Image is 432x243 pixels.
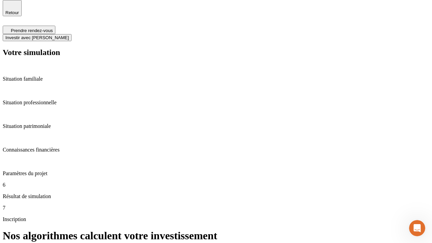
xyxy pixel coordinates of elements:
p: 6 [3,182,429,188]
p: Résultat de simulation [3,193,429,199]
span: Prendre rendez-vous [11,28,53,33]
span: Investir avec [PERSON_NAME] [5,35,69,40]
p: Paramètres du projet [3,170,429,177]
h1: Nos algorithmes calculent votre investissement [3,230,429,242]
p: Situation patrimoniale [3,123,429,129]
h2: Votre simulation [3,48,429,57]
p: Inscription [3,216,429,222]
button: Prendre rendez-vous [3,26,55,34]
span: Retour [5,10,19,15]
p: Situation professionnelle [3,100,429,106]
p: Connaissances financières [3,147,429,153]
p: 7 [3,205,429,211]
button: Investir avec [PERSON_NAME] [3,34,72,41]
p: Situation familiale [3,76,429,82]
iframe: Intercom live chat [409,220,425,236]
